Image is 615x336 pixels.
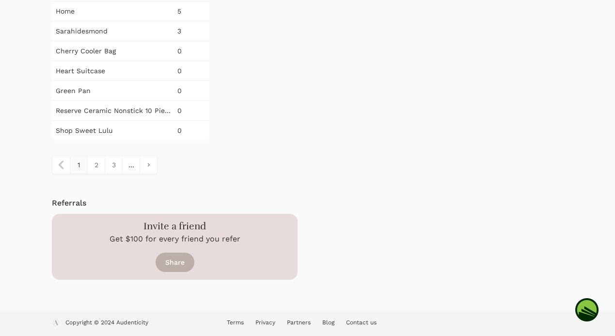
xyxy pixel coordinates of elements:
[52,101,175,121] td: Reserve Ceramic Nonstick 10 Piece Cookware Set | Julep With Gold Tone Handles
[52,21,175,41] td: Sarahidesmond
[70,156,87,174] span: 1
[52,1,175,21] td: Home
[175,101,209,121] td: 0
[110,233,240,245] p: Get $100 for every friend you refer
[87,156,105,174] a: 2
[346,319,377,326] a: Contact us
[322,319,334,326] a: Blog
[122,156,140,174] span: ...
[52,81,175,101] td: Green Pan
[52,121,175,141] td: Shop Sweet Lulu
[175,81,209,101] td: 0
[143,220,206,233] h3: Invite a friend
[105,156,122,174] a: 3
[65,319,148,328] p: Copyright © 2024 Audenticity
[227,319,244,326] a: Terms
[175,41,209,61] td: 0
[52,61,175,81] td: Heart Suitcase
[175,1,209,21] td: 5
[52,41,175,61] td: Cherry Cooler Bag
[175,121,209,141] td: 0
[175,61,209,81] td: 0
[156,253,194,272] a: Share
[175,21,209,41] td: 3
[255,319,275,326] a: Privacy
[52,197,298,209] h4: Referrals
[287,319,311,326] a: Partners
[52,156,158,174] nav: pagination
